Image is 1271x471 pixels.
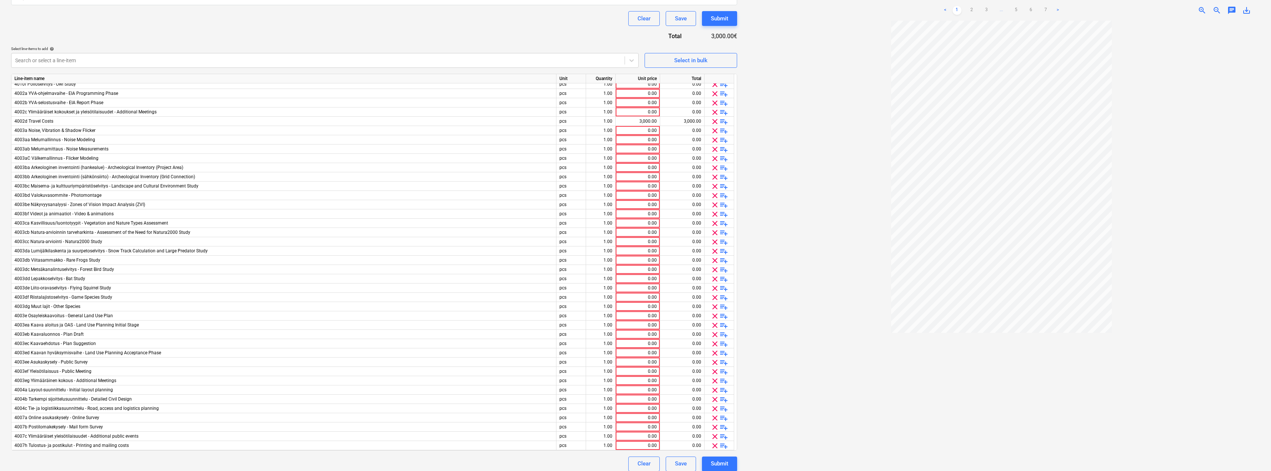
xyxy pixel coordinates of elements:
[719,173,728,182] span: playlist_add
[710,136,719,145] span: clear
[675,14,687,23] div: Save
[719,136,728,145] span: playlist_add
[556,404,586,413] div: pcs
[619,376,657,385] div: 0.00
[589,163,612,172] div: 1.00
[941,6,950,15] a: Previous page
[14,267,114,272] span: 4003dc Metsäkanalintuselvitys - Forest Bird Study
[710,265,719,274] span: clear
[710,349,719,358] span: clear
[619,200,657,209] div: 0.00
[556,172,586,182] div: pcs
[710,256,719,265] span: clear
[663,256,701,265] div: 0.00
[663,80,701,89] div: 0.00
[619,182,657,191] div: 0.00
[556,246,586,256] div: pcs
[589,311,612,321] div: 1.00
[1213,6,1221,15] span: zoom_out
[619,367,657,376] div: 0.00
[619,404,657,413] div: 0.00
[14,258,100,263] span: 4003db Viitasammakko - Rare Frogs Study
[710,173,719,182] span: clear
[589,200,612,209] div: 1.00
[719,432,728,441] span: playlist_add
[556,191,586,200] div: pcs
[589,358,612,367] div: 1.00
[619,163,657,172] div: 0.00
[710,163,719,172] span: clear
[719,367,728,376] span: playlist_add
[619,80,657,89] div: 0.00
[619,107,657,117] div: 0.00
[589,348,612,358] div: 1.00
[663,200,701,209] div: 0.00
[619,209,657,219] div: 0.00
[556,135,586,145] div: pcs
[589,219,612,228] div: 1.00
[663,302,701,311] div: 0.00
[556,107,586,117] div: pcs
[556,293,586,302] div: pcs
[719,265,728,274] span: playlist_add
[14,128,96,133] span: 4003a Noise, Vibration & Shadow Flicker
[719,247,728,256] span: playlist_add
[14,100,103,105] span: 4002b YVA-selostusvaihe - EIA Report Phase
[619,126,657,135] div: 0.00
[710,423,719,432] span: clear
[663,274,701,283] div: 0.00
[1053,6,1062,15] a: Next page
[556,339,586,348] div: pcs
[663,163,701,172] div: 0.00
[710,414,719,422] span: clear
[693,32,737,40] div: 3,000.00€
[710,302,719,311] span: clear
[710,432,719,441] span: clear
[663,367,701,376] div: 0.00
[14,183,198,189] span: 4003bc Maisema- ja kulttuuriympäristöselvitys - Landscape and Cultural Environment Study
[619,154,657,163] div: 0.00
[719,441,728,450] span: playlist_add
[619,145,657,154] div: 0.00
[556,80,586,89] div: pcs
[719,191,728,200] span: playlist_add
[719,256,728,265] span: playlist_add
[663,293,701,302] div: 0.00
[719,339,728,348] span: playlist_add
[619,172,657,182] div: 0.00
[619,385,657,395] div: 0.00
[619,191,657,200] div: 0.00
[663,98,701,107] div: 0.00
[589,283,612,293] div: 1.00
[14,322,139,328] span: 4003ea Kaava aloitus ja OAS - Land Use Planning Initial Stage
[710,219,719,228] span: clear
[710,80,719,89] span: clear
[619,293,657,302] div: 0.00
[675,459,687,468] div: Save
[997,6,1006,15] a: ...
[14,91,118,96] span: 4002a YVA-ohjelmavaihe - EIA Programming Phase
[710,358,719,367] span: clear
[663,145,701,154] div: 0.00
[556,367,586,376] div: pcs
[556,441,586,450] div: pcs
[982,6,991,15] a: Page 3
[663,358,701,367] div: 0.00
[719,386,728,395] span: playlist_add
[14,285,111,291] span: 4003de Liito-oravaselvitys - Flying Squirrel Study
[589,265,612,274] div: 1.00
[589,302,612,311] div: 1.00
[663,182,701,191] div: 0.00
[556,348,586,358] div: pcs
[556,330,586,339] div: pcs
[663,385,701,395] div: 0.00
[1227,6,1236,15] span: chat
[663,117,701,126] div: 3,000.00
[719,275,728,283] span: playlist_add
[14,230,190,235] span: 4003cb Natura-arvioinnin tarveharkinta - Assessment of the Need for Natura2000 Study
[663,311,701,321] div: 0.00
[556,219,586,228] div: pcs
[556,163,586,172] div: pcs
[616,74,660,83] div: Unit price
[710,386,719,395] span: clear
